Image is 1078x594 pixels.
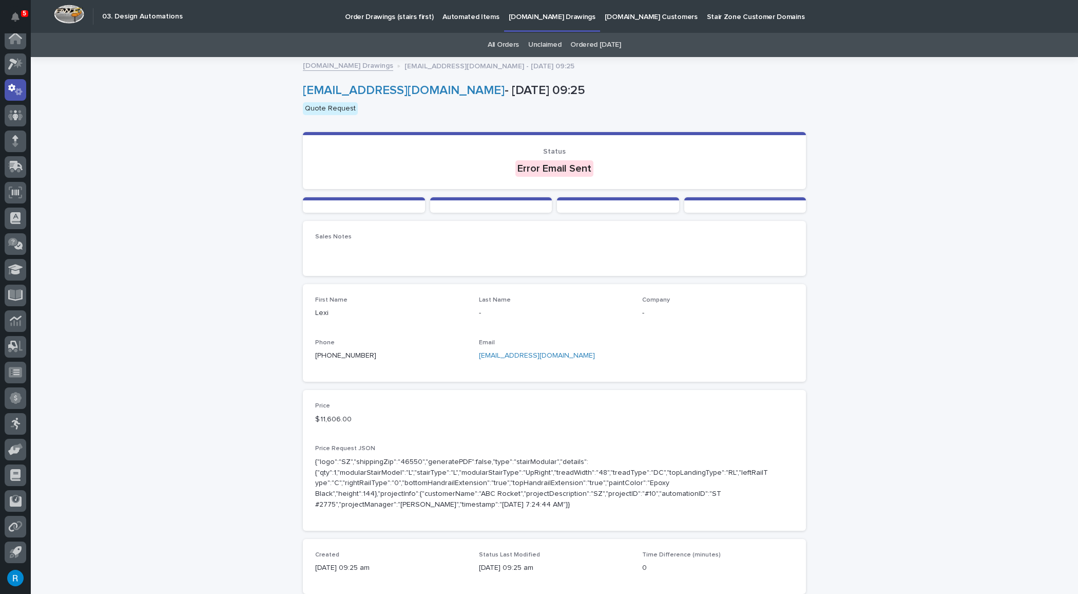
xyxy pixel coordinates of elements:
[54,5,84,24] img: Workspace Logo
[315,340,335,346] span: Phone
[515,160,593,177] div: Error Email Sent
[315,352,376,359] a: [PHONE_NUMBER]
[315,297,348,303] span: First Name
[543,148,566,155] span: Status
[303,84,505,97] a: [EMAIL_ADDRESS][DOMAIN_NAME]
[315,552,339,558] span: Created
[479,308,630,319] p: -
[23,10,26,17] p: 5
[528,33,561,57] a: Unclaimed
[5,6,26,28] button: Notifications
[642,563,794,573] p: 0
[642,308,794,319] p: -
[315,563,467,573] p: [DATE] 09:25 am
[303,83,802,98] p: - [DATE] 09:25
[479,352,595,359] a: [EMAIL_ADDRESS][DOMAIN_NAME]
[479,552,540,558] span: Status Last Modified
[102,12,183,21] h2: 03. Design Automations
[315,457,769,510] p: {"logo":"SZ","shippingZip":"46550","generatePDF":false,"type":"stairModular","details":{"qty":1,"...
[488,33,519,57] a: All Orders
[13,12,26,29] div: Notifications5
[315,308,467,319] p: Lexi
[570,33,621,57] a: Ordered [DATE]
[642,297,670,303] span: Company
[315,403,330,409] span: Price
[642,552,721,558] span: Time Difference (minutes)
[405,60,574,71] p: [EMAIL_ADDRESS][DOMAIN_NAME] - [DATE] 09:25
[303,102,358,115] div: Quote Request
[5,567,26,589] button: users-avatar
[479,340,495,346] span: Email
[303,59,393,71] a: [DOMAIN_NAME] Drawings
[479,297,511,303] span: Last Name
[315,234,352,240] span: Sales Notes
[315,414,467,425] p: $ 11,606.00
[479,563,630,573] p: [DATE] 09:25 am
[315,445,375,452] span: Price Request JSON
